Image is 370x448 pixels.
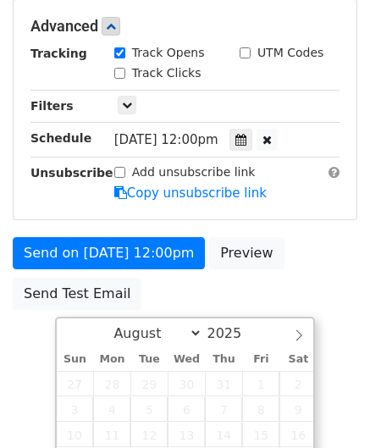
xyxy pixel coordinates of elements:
[242,396,279,422] span: August 8, 2025
[30,99,74,113] strong: Filters
[242,422,279,447] span: August 15, 2025
[205,371,242,396] span: July 31, 2025
[168,371,205,396] span: July 30, 2025
[13,237,205,269] a: Send on [DATE] 12:00pm
[30,17,340,36] h5: Advanced
[242,371,279,396] span: August 1, 2025
[209,237,284,269] a: Preview
[205,396,242,422] span: August 7, 2025
[130,396,168,422] span: August 5, 2025
[168,354,205,365] span: Wed
[168,396,205,422] span: August 6, 2025
[30,47,87,60] strong: Tracking
[205,422,242,447] span: August 14, 2025
[132,44,205,62] label: Track Opens
[57,371,94,396] span: July 27, 2025
[257,44,323,62] label: UTM Codes
[13,278,141,310] a: Send Test Email
[57,396,94,422] span: August 3, 2025
[93,396,130,422] span: August 4, 2025
[132,163,256,181] label: Add unsubscribe link
[279,371,317,396] span: August 2, 2025
[285,367,370,448] iframe: Chat Widget
[130,422,168,447] span: August 12, 2025
[30,131,91,145] strong: Schedule
[114,132,218,147] span: [DATE] 12:00pm
[57,354,94,365] span: Sun
[168,422,205,447] span: August 13, 2025
[202,325,263,341] input: Year
[279,422,317,447] span: August 16, 2025
[279,354,317,365] span: Sat
[130,371,168,396] span: July 29, 2025
[93,422,130,447] span: August 11, 2025
[93,354,130,365] span: Mon
[114,185,267,201] a: Copy unsubscribe link
[132,64,202,82] label: Track Clicks
[279,396,317,422] span: August 9, 2025
[57,422,94,447] span: August 10, 2025
[93,371,130,396] span: July 28, 2025
[205,354,242,365] span: Thu
[30,166,113,180] strong: Unsubscribe
[242,354,279,365] span: Fri
[130,354,168,365] span: Tue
